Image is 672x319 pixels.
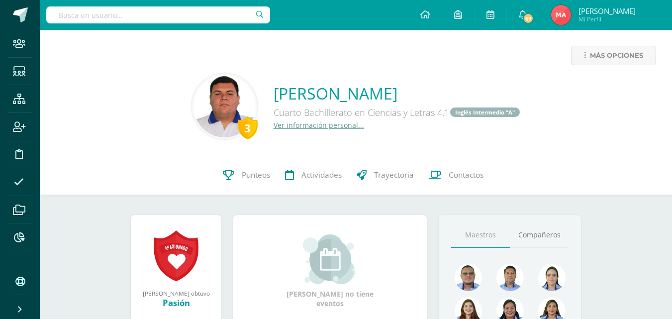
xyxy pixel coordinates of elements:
[193,75,256,137] img: 1760c925d41fa0dd43cbb9603c668f25.png
[496,264,524,291] img: 2ac039123ac5bd71a02663c3aa063ac8.png
[590,46,643,65] span: Más opciones
[571,46,656,65] a: Más opciones
[274,104,521,120] div: Cuarto Bachillerato en Ciencias y Letras 4.1
[455,264,482,291] img: 99962f3fa423c9b8099341731b303440.png
[349,155,421,195] a: Trayectoria
[274,120,364,130] a: Ver información personal...
[303,234,357,284] img: event_small.png
[238,116,258,139] div: 3
[301,170,342,180] span: Actividades
[510,222,569,248] a: Compañeros
[374,170,414,180] span: Trayectoria
[215,155,278,195] a: Punteos
[578,6,636,16] span: [PERSON_NAME]
[551,5,571,25] img: 8d3d044f6c5e0d360e86203a217bbd6d.png
[281,234,380,308] div: [PERSON_NAME] no tiene eventos
[242,170,270,180] span: Punteos
[274,83,521,104] a: [PERSON_NAME]
[450,107,520,117] a: Inglés Intermedio "A"
[451,222,510,248] a: Maestros
[421,155,491,195] a: Contactos
[538,264,566,291] img: 375aecfb130304131abdbe7791f44736.png
[141,289,211,297] div: [PERSON_NAME] obtuvo
[141,297,211,309] div: Pasión
[523,13,534,24] span: 59
[449,170,483,180] span: Contactos
[278,155,349,195] a: Actividades
[46,6,270,23] input: Busca un usuario...
[578,15,636,23] span: Mi Perfil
